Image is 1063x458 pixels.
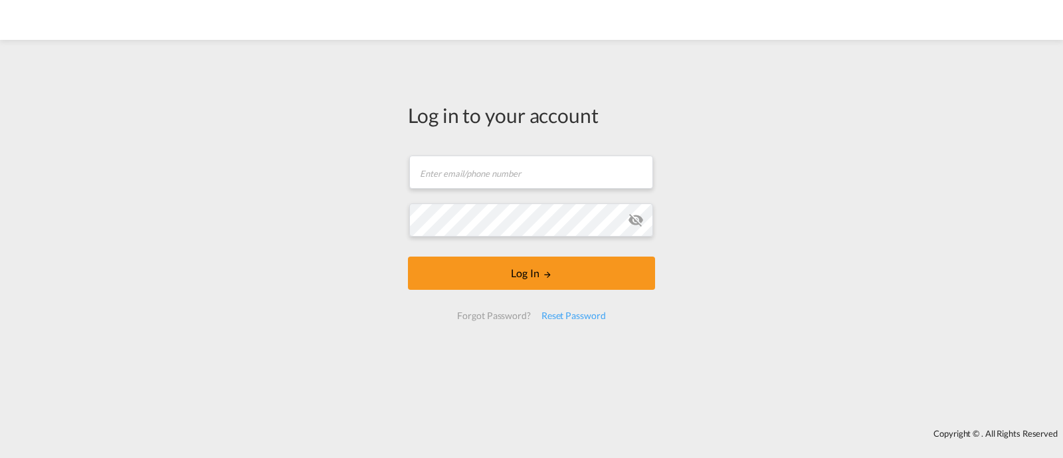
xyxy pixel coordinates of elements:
md-icon: icon-eye-off [628,212,644,228]
div: Log in to your account [408,101,655,129]
input: Enter email/phone number [409,156,653,189]
div: Forgot Password? [452,304,535,328]
div: Reset Password [536,304,611,328]
button: LOGIN [408,257,655,290]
